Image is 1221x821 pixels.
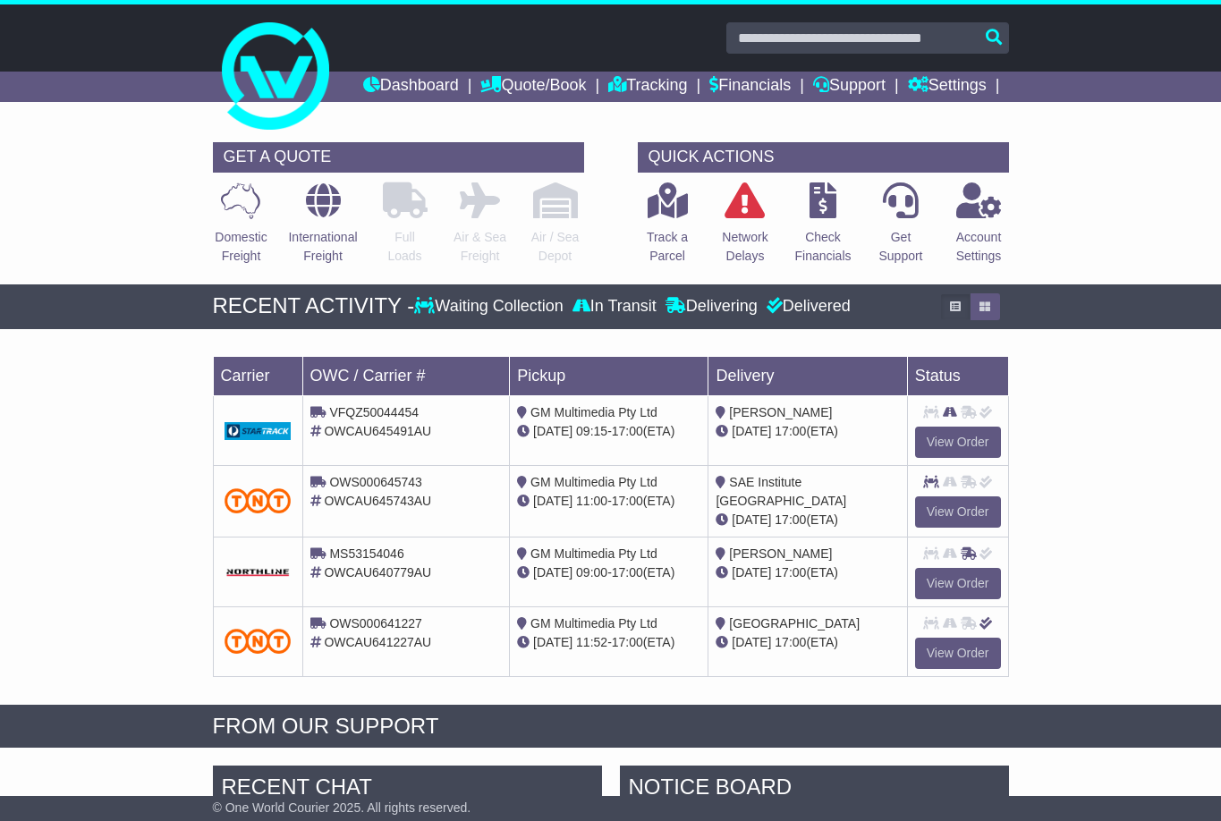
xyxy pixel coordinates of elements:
span: [DATE] [732,424,771,438]
span: 17:00 [612,565,643,580]
div: Waiting Collection [414,297,567,317]
span: [DATE] [533,494,572,508]
span: GM Multimedia Pty Ltd [530,546,657,561]
div: Delivered [762,297,851,317]
span: [PERSON_NAME] [729,546,832,561]
span: 17:00 [612,635,643,649]
img: TNT_Domestic.png [225,488,292,512]
div: (ETA) [716,422,899,441]
span: © One World Courier 2025. All rights reserved. [213,800,471,815]
a: View Order [915,427,1001,458]
a: Support [813,72,886,102]
span: OWCAU645743AU [324,494,431,508]
td: Delivery [708,356,907,395]
div: NOTICE BOARD [620,766,1009,814]
div: QUICK ACTIONS [638,142,1009,173]
div: RECENT CHAT [213,766,602,814]
span: [DATE] [533,565,572,580]
a: Dashboard [363,72,459,102]
a: Financials [709,72,791,102]
span: OWS000641227 [329,616,422,631]
span: [DATE] [533,424,572,438]
td: OWC / Carrier # [302,356,510,395]
td: Carrier [213,356,302,395]
a: NetworkDelays [721,182,768,275]
p: Network Delays [722,228,767,266]
td: Pickup [510,356,708,395]
div: (ETA) [716,563,899,582]
span: [DATE] [533,635,572,649]
span: VFQZ50044454 [329,405,419,419]
div: Delivering [661,297,762,317]
div: - (ETA) [517,422,700,441]
a: View Order [915,496,1001,528]
a: GetSupport [878,182,923,275]
p: Track a Parcel [647,228,688,266]
img: GetCarrierServiceDarkLogo [225,422,292,440]
p: International Freight [288,228,357,266]
span: GM Multimedia Pty Ltd [530,475,657,489]
div: - (ETA) [517,492,700,511]
span: SAE Institute [GEOGRAPHIC_DATA] [716,475,846,508]
span: MS53154046 [329,546,403,561]
span: 17:00 [775,512,806,527]
span: OWCAU645491AU [324,424,431,438]
span: 09:00 [576,565,607,580]
span: GM Multimedia Pty Ltd [530,405,657,419]
p: Air / Sea Depot [531,228,580,266]
div: - (ETA) [517,563,700,582]
span: OWS000645743 [329,475,422,489]
a: InternationalFreight [287,182,358,275]
span: OWCAU640779AU [324,565,431,580]
td: Status [907,356,1008,395]
span: 11:52 [576,635,607,649]
p: Check Financials [794,228,851,266]
span: [GEOGRAPHIC_DATA] [729,616,860,631]
a: Track aParcel [646,182,689,275]
span: 11:00 [576,494,607,508]
img: TNT_Domestic.png [225,629,292,653]
span: OWCAU641227AU [324,635,431,649]
a: AccountSettings [955,182,1003,275]
span: [DATE] [732,565,771,580]
p: Domestic Freight [215,228,267,266]
span: GM Multimedia Pty Ltd [530,616,657,631]
span: 17:00 [612,494,643,508]
a: View Order [915,638,1001,669]
a: CheckFinancials [793,182,852,275]
span: 17:00 [775,565,806,580]
span: [DATE] [732,635,771,649]
p: Full Loads [383,228,428,266]
p: Air & Sea Freight [454,228,506,266]
div: (ETA) [716,633,899,652]
div: In Transit [568,297,661,317]
span: [PERSON_NAME] [729,405,832,419]
span: 17:00 [775,635,806,649]
span: 17:00 [775,424,806,438]
a: View Order [915,568,1001,599]
p: Get Support [878,228,922,266]
span: [DATE] [732,512,771,527]
div: - (ETA) [517,633,700,652]
span: 09:15 [576,424,607,438]
a: Settings [908,72,987,102]
p: Account Settings [956,228,1002,266]
a: Tracking [608,72,687,102]
div: (ETA) [716,511,899,529]
div: GET A QUOTE [213,142,584,173]
div: FROM OUR SUPPORT [213,714,1009,740]
a: Quote/Book [480,72,586,102]
a: DomesticFreight [214,182,267,275]
img: GetCarrierServiceDarkLogo [225,567,292,579]
div: RECENT ACTIVITY - [213,293,415,319]
span: 17:00 [612,424,643,438]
